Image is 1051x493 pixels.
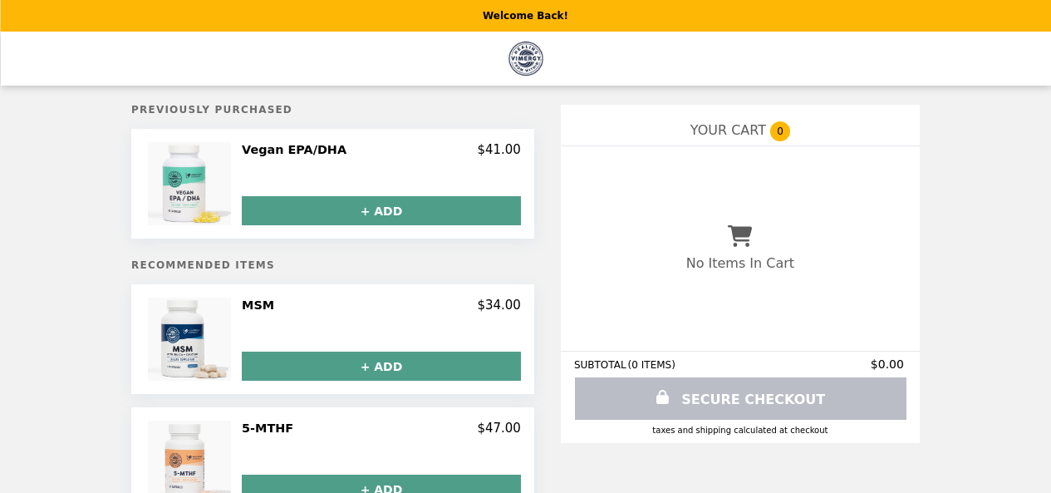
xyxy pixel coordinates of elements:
[242,196,521,225] button: + ADD
[242,352,521,381] button: + ADD
[131,104,534,116] h5: Previously Purchased
[690,122,766,138] span: YOUR CART
[148,142,235,225] img: Vegan EPA/DHA
[242,421,300,436] h2: 5-MTHF
[477,142,521,157] p: $41.00
[483,10,568,22] p: Welcome Back!
[477,421,521,436] p: $47.00
[574,359,628,371] span: SUBTOTAL
[508,42,543,76] img: Brand Logo
[686,255,794,271] p: No Items In Cart
[131,259,534,271] h5: Recommended Items
[242,298,281,313] h2: MSM
[770,121,790,141] span: 0
[871,357,906,371] span: $0.00
[628,359,675,371] span: ( 0 ITEMS )
[574,426,906,435] div: Taxes and Shipping calculated at checkout
[148,298,235,381] img: MSM
[477,298,521,313] p: $34.00
[242,142,353,157] h2: Vegan EPA/DHA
